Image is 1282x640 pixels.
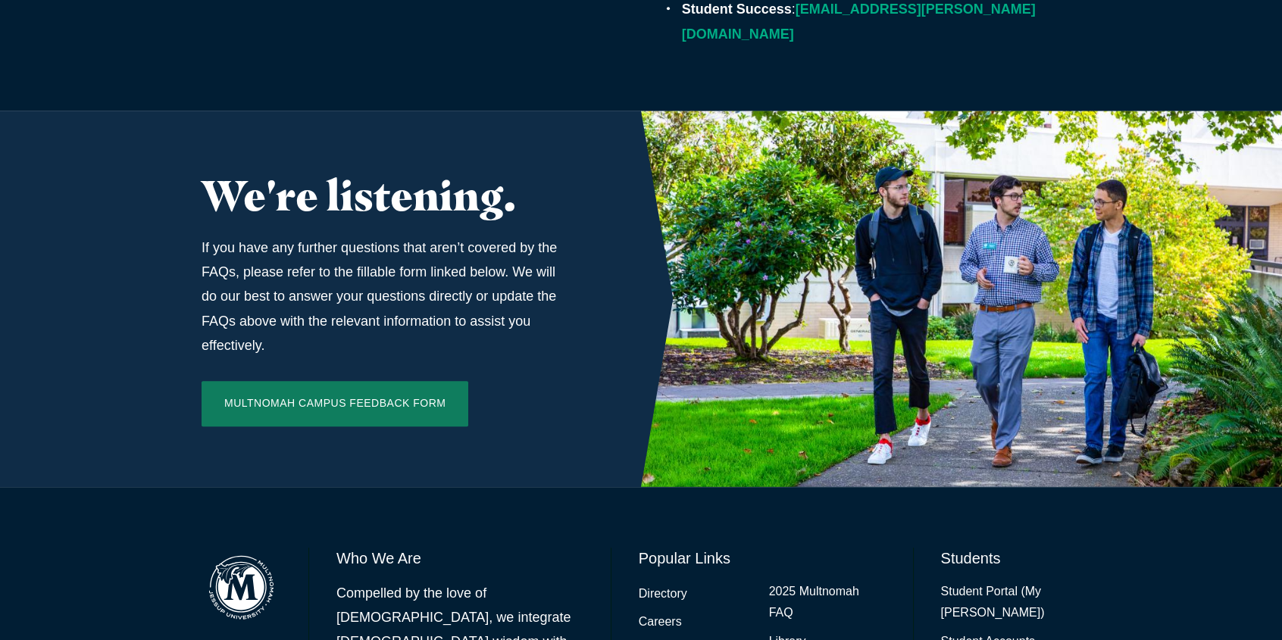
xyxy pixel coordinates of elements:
[202,548,281,627] img: Multnomah Campus of Jessup University logo
[202,381,468,426] a: Multnomah Campus Feedback Form
[641,111,1282,486] img: Staff and students walking campus
[639,583,687,605] a: Directory
[639,611,682,633] a: Careers
[639,548,886,569] h6: Popular Links
[202,171,567,220] h2: We're listening.
[941,581,1080,625] a: Student Portal (My [PERSON_NAME])
[769,581,886,625] a: 2025 Multnomah FAQ
[682,2,792,17] strong: Student Success
[682,2,1036,41] a: [EMAIL_ADDRESS][PERSON_NAME][DOMAIN_NAME]
[202,236,567,358] p: If you have any further questions that aren’t covered by the FAQs, please refer to the fillable f...
[336,548,583,569] h6: Who We Are
[941,548,1080,569] h6: Students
